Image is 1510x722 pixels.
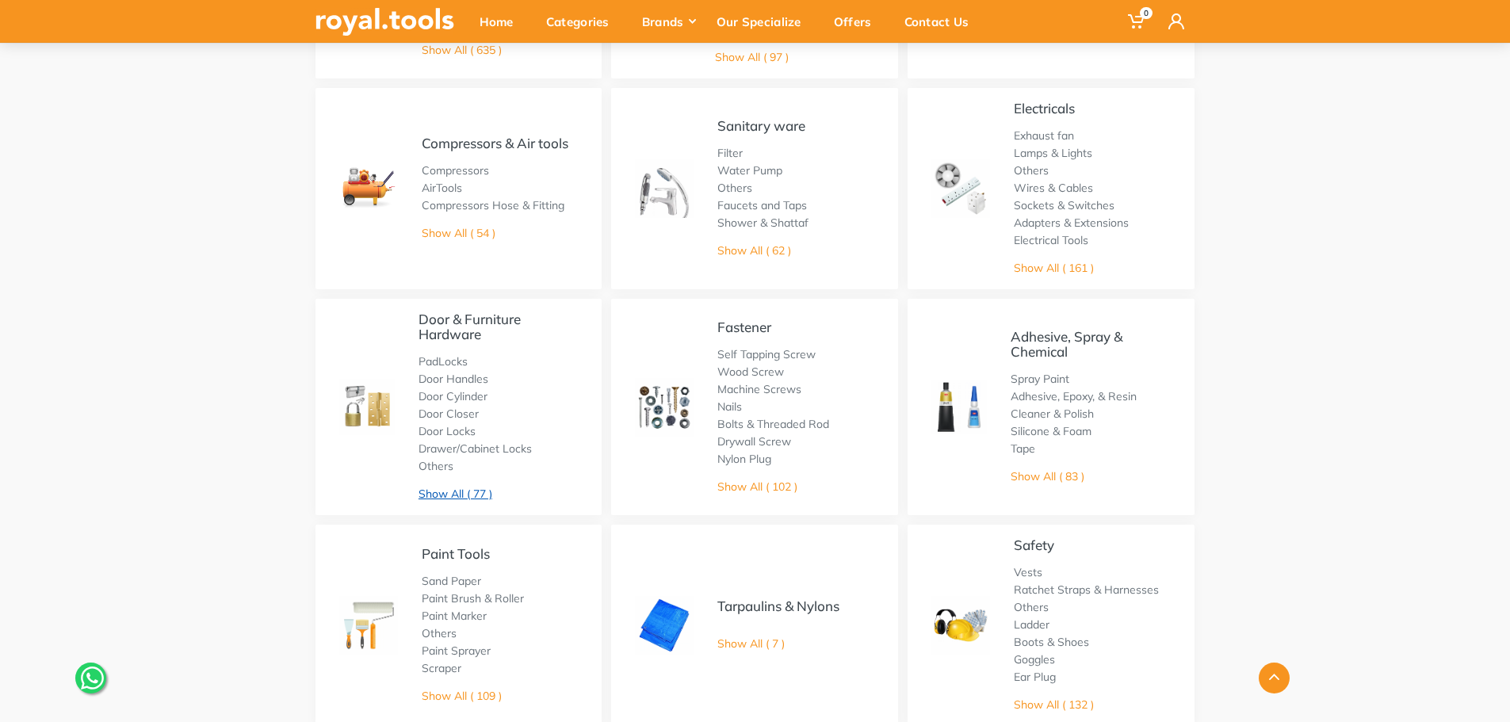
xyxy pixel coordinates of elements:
a: Faucets and Taps [717,198,807,212]
a: Door Cylinder [419,389,487,403]
img: Royal - Door & Furniture Hardware [339,379,395,434]
a: Wood Screw [717,365,784,379]
img: Royal - Adhesive, Spray & Chemical [931,380,986,434]
a: Lamps & Lights [1014,146,1092,160]
a: Door & Furniture Hardware [419,311,521,342]
a: Show All ( 102 ) [717,479,797,494]
a: Boots & Shoes [1014,635,1089,649]
a: Compressors & Air tools [422,135,568,151]
a: Others [422,626,457,640]
a: Spray Paint [1011,372,1069,386]
a: Compressors [422,163,489,178]
a: Vests [1014,565,1042,579]
a: Electrical Tools [1014,233,1088,247]
img: Royal - Electricals [931,159,990,218]
a: Sanitary ware [717,117,805,134]
a: Drywall Screw [717,434,791,449]
a: Ratchet Straps & Harnesses [1014,583,1159,597]
a: Wires & Cables [1014,181,1093,195]
a: Show All ( 132 ) [1014,697,1094,712]
a: Others [1014,600,1049,614]
img: Royal - Compressors & Air tools [339,159,398,218]
a: Show All ( 77 ) [419,487,492,501]
a: Tarpaulins & Nylons [717,598,839,614]
img: Royal - Tarpaulins & Nylons [635,596,694,655]
img: royal.tools Logo [315,8,454,36]
a: Silicone & Foam [1011,424,1091,438]
a: Self Tapping Screw [717,347,816,361]
a: Ladder [1014,617,1049,632]
a: Nails [717,399,742,414]
a: Paint Brush & Roller [422,591,524,605]
div: Offers [823,5,893,38]
a: Goggles [1014,652,1055,667]
a: Adapters & Extensions [1014,216,1129,230]
div: Our Specialize [705,5,823,38]
a: Water Pump [717,163,782,178]
a: Electricals [1014,100,1075,117]
a: Door Locks [419,424,476,438]
a: Others [419,459,453,473]
a: Show All ( 635 ) [422,43,502,57]
a: Show All ( 97 ) [715,50,789,64]
a: Filter [717,146,743,160]
a: Safety [1014,537,1054,553]
a: Fastener [717,319,771,335]
a: Show All ( 62 ) [717,243,791,258]
a: AirTools [422,181,462,195]
a: Shower & Shattaf [717,216,809,230]
a: Paint Marker [422,609,487,623]
a: Compressors Hose & Fitting [422,198,564,212]
a: Machine Screws [717,382,801,396]
img: Royal - Paint Tools [339,596,398,655]
div: Home [468,5,535,38]
img: Royal - Safety [931,596,990,655]
a: Scraper [422,661,461,675]
a: Exhaust fan [1014,128,1074,143]
a: PadLocks [419,354,468,369]
div: Brands [631,5,705,38]
a: Door Closer [419,407,479,421]
a: Paint Sprayer [422,644,491,658]
a: Sand Paper [422,574,481,588]
a: Paint Tools [422,545,490,562]
img: Royal - Sanitary ware [635,159,694,218]
a: Others [1014,163,1049,178]
a: Bolts & Threaded Rod [717,417,829,431]
a: Nylon Plug [717,452,771,466]
a: Sockets & Switches [1014,198,1114,212]
span: 0 [1140,7,1153,19]
a: Show All ( 83 ) [1011,469,1084,483]
a: Show All ( 54 ) [422,226,495,240]
a: Adhesive, Spray & Chemical [1011,328,1122,360]
a: Tape [1011,441,1035,456]
a: Adhesive, Epoxy, & Resin [1011,389,1137,403]
a: Door Handles [419,372,488,386]
a: Others [717,181,752,195]
a: Drawer/Cabinet Locks [419,441,532,456]
div: Categories [535,5,631,38]
a: Cleaner & Polish [1011,407,1094,421]
a: Show All ( 161 ) [1014,261,1094,275]
a: Show All ( 109 ) [422,689,502,703]
img: Royal - Fastener [635,378,694,437]
a: Show All ( 7 ) [717,636,785,651]
div: Contact Us [893,5,991,38]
